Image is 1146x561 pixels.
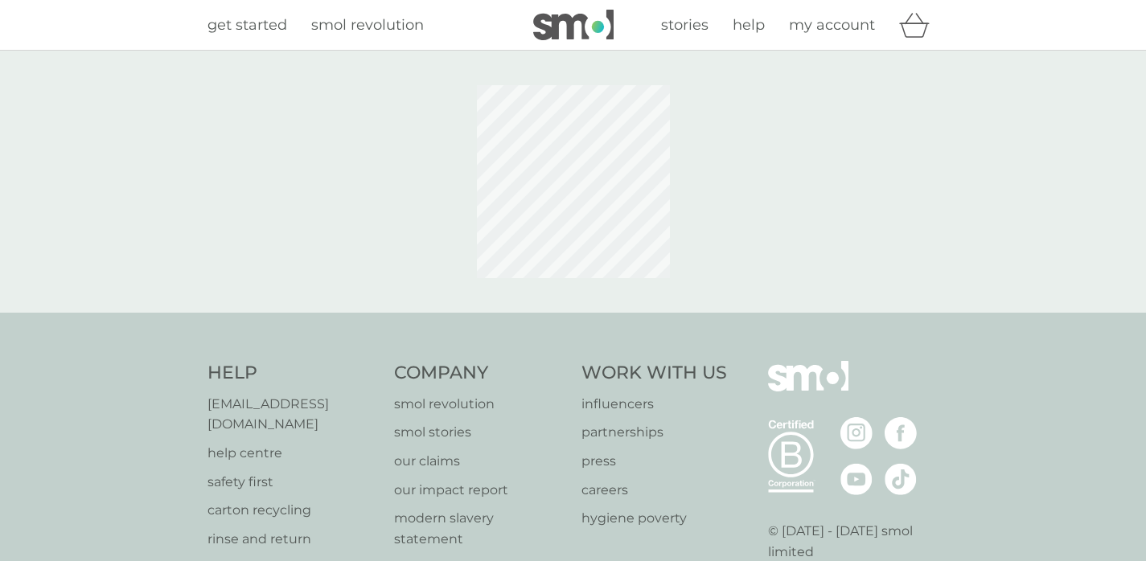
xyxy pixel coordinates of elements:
[733,16,765,34] span: help
[581,451,727,472] a: press
[207,443,379,464] a: help centre
[207,529,379,550] a: rinse and return
[394,394,565,415] a: smol revolution
[207,500,379,521] a: carton recycling
[581,422,727,443] a: partnerships
[789,16,875,34] span: my account
[207,14,287,37] a: get started
[885,417,917,449] img: visit the smol Facebook page
[581,361,727,386] h4: Work With Us
[311,14,424,37] a: smol revolution
[394,508,565,549] a: modern slavery statement
[885,463,917,495] img: visit the smol Tiktok page
[840,417,873,449] img: visit the smol Instagram page
[581,394,727,415] a: influencers
[394,422,565,443] a: smol stories
[394,451,565,472] a: our claims
[581,480,727,501] a: careers
[207,472,379,493] a: safety first
[661,16,709,34] span: stories
[581,508,727,529] a: hygiene poverty
[207,16,287,34] span: get started
[533,10,614,40] img: smol
[394,480,565,501] a: our impact report
[789,14,875,37] a: my account
[207,394,379,435] a: [EMAIL_ADDRESS][DOMAIN_NAME]
[207,361,379,386] h4: Help
[733,14,765,37] a: help
[840,463,873,495] img: visit the smol Youtube page
[394,361,565,386] h4: Company
[899,9,939,41] div: basket
[311,16,424,34] span: smol revolution
[768,361,848,416] img: smol
[661,14,709,37] a: stories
